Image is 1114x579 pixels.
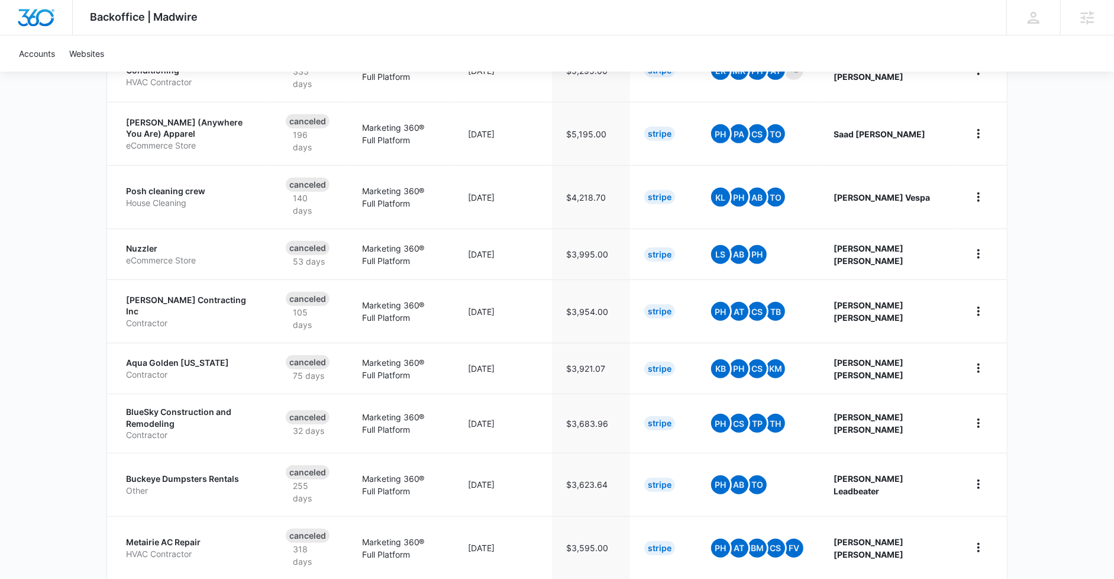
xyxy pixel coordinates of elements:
p: Buckeye Dumpsters Rentals [126,473,257,485]
strong: [PERSON_NAME] [PERSON_NAME] [834,243,903,266]
span: KM [766,359,785,378]
a: [PERSON_NAME] (Anywhere You Are) AppareleCommerce Store [126,117,257,152]
p: Nuzzler [126,243,257,255]
p: 105 days [286,306,334,331]
p: 32 days [286,424,331,437]
p: Marketing 360® Full Platform [362,121,440,146]
td: $3,683.96 [552,394,630,453]
div: Stripe [644,127,675,141]
a: BlueSky Construction and RemodelingContractor [126,406,257,441]
p: Contractor [126,429,257,441]
div: Stripe [644,304,675,319]
strong: [PERSON_NAME] [PERSON_NAME] [834,412,903,435]
td: $4,218.70 [552,165,630,229]
span: PH [711,302,730,321]
p: Marketing 360® Full Platform [362,411,440,436]
a: Buckeye Dumpsters RentalsOther [126,473,257,496]
strong: Saad [PERSON_NAME] [834,129,925,139]
span: LS [711,245,730,264]
div: Stripe [644,190,675,204]
p: BlueSky Construction and Remodeling [126,406,257,429]
p: Posh cleaning crew [126,185,257,197]
a: Aqua Golden [US_STATE]Contractor [126,357,257,380]
strong: [PERSON_NAME] [PERSON_NAME] [834,537,903,559]
span: TH [766,414,785,433]
strong: [PERSON_NAME] Leadbeater [834,474,903,496]
p: [PERSON_NAME] Contracting Inc [126,294,257,317]
strong: [PERSON_NAME] [PERSON_NAME] [834,358,903,380]
p: Contractor [126,317,257,329]
p: Marketing 360® Full Platform [362,242,440,267]
div: Stripe [644,541,675,555]
span: CS [729,414,748,433]
div: Canceled [286,465,330,480]
td: $5,195.00 [552,102,630,165]
button: home [969,302,988,321]
span: AT [729,539,748,558]
span: PH [729,188,748,207]
div: Canceled [286,355,330,369]
p: [PERSON_NAME] (Anywhere You Are) Apparel [126,117,257,140]
td: [DATE] [454,102,552,165]
button: home [969,188,988,207]
a: Metairie AC RepairHVAC Contractor [126,536,257,559]
p: 140 days [286,192,334,217]
span: PH [729,359,748,378]
p: House Cleaning [126,197,257,209]
button: home [969,359,988,378]
strong: [PERSON_NAME] [PERSON_NAME] [834,300,903,323]
span: TO [748,475,767,494]
td: [DATE] [454,279,552,343]
td: $3,954.00 [552,279,630,343]
span: CS [748,302,767,321]
div: Canceled [286,241,330,255]
td: $3,921.07 [552,343,630,394]
div: Canceled [286,114,330,128]
p: 196 days [286,128,334,153]
span: TO [766,124,785,143]
div: Canceled [286,529,330,543]
p: HVAC Contractor [126,548,257,560]
p: 335 days [286,65,334,90]
span: CS [748,124,767,143]
a: Websites [62,36,111,72]
div: Canceled [286,292,330,306]
strong: [PERSON_NAME] Vespa [834,192,930,202]
p: Contractor [126,369,257,381]
button: home [969,414,988,433]
p: 255 days [286,480,334,504]
a: NuzzlereCommerce Store [126,243,257,266]
p: 53 days [286,255,332,268]
a: Posh cleaning crewHouse Cleaning [126,185,257,208]
span: FV [784,539,803,558]
div: Canceled [286,178,330,192]
span: KL [711,188,730,207]
span: PH [711,539,730,558]
button: home [969,245,988,263]
span: TO [766,188,785,207]
p: Marketing 360® Full Platform [362,536,440,561]
td: [DATE] [454,229,552,279]
p: Marketing 360® Full Platform [362,299,440,324]
td: [DATE] [454,394,552,453]
span: PH [711,124,730,143]
td: [DATE] [454,165,552,229]
p: Other [126,485,257,497]
div: Stripe [644,478,675,492]
button: home [969,538,988,557]
span: BM [748,539,767,558]
p: 75 days [286,369,331,382]
p: Marketing 360® Full Platform [362,472,440,497]
span: AB [748,188,767,207]
p: eCommerce Store [126,255,257,266]
p: Marketing 360® Full Platform [362,185,440,210]
span: CS [766,539,785,558]
span: CS [748,359,767,378]
td: $3,623.64 [552,453,630,516]
p: Aqua Golden [US_STATE] [126,357,257,369]
a: [PERSON_NAME] Contracting IncContractor [126,294,257,329]
span: PH [711,414,730,433]
div: Canceled [286,410,330,424]
span: AT [729,302,748,321]
span: TB [766,302,785,321]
